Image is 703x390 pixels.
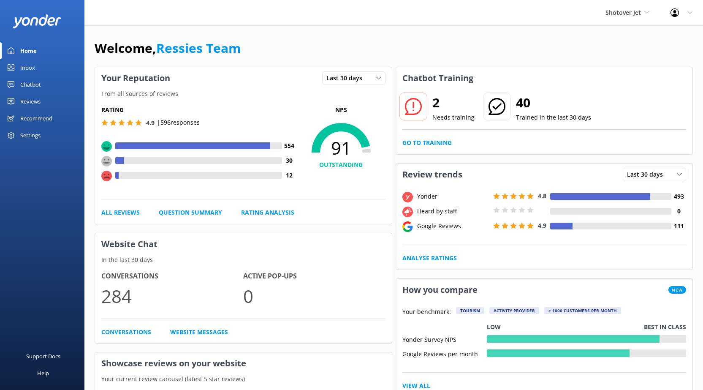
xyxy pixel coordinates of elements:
p: Your current review carousel (latest 5 star reviews) [95,374,392,384]
h4: 111 [671,221,686,231]
div: Heard by staff [415,207,491,216]
h3: Website Chat [95,233,392,255]
div: Reviews [20,93,41,110]
h3: How you compare [396,279,484,301]
h1: Welcome, [95,38,241,58]
p: NPS [297,105,385,115]
p: Best in class [644,322,686,332]
span: Shotover Jet [605,8,641,16]
div: Yonder Survey NPS [402,335,487,343]
a: Rating Analysis [241,208,294,217]
span: 91 [297,137,385,158]
h3: Showcase reviews on your website [95,352,392,374]
a: Website Messages [170,327,228,337]
h3: Chatbot Training [396,67,480,89]
a: Analyse Ratings [402,254,457,263]
div: Yonder [415,192,491,201]
span: Last 30 days [326,74,367,83]
h4: 0 [671,207,686,216]
p: 284 [101,282,243,310]
p: In the last 30 days [95,255,392,265]
a: Ressies Team [156,39,241,57]
div: Home [20,42,37,59]
div: Inbox [20,59,35,76]
h3: Your Reputation [95,67,176,89]
h4: 30 [282,156,297,165]
div: Activity Provider [489,307,539,314]
h4: OUTSTANDING [297,160,385,169]
div: > 1000 customers per month [544,307,621,314]
span: Last 30 days [627,170,668,179]
h2: 40 [516,93,591,113]
p: Needs training [432,113,475,122]
span: 4.8 [538,192,546,200]
div: Support Docs [26,348,60,365]
div: Chatbot [20,76,41,93]
p: | 596 responses [157,118,200,127]
h5: Rating [101,105,297,115]
h2: 2 [432,93,475,113]
span: 4.9 [146,119,155,127]
div: Settings [20,127,41,144]
a: Go to Training [402,138,452,147]
div: Recommend [20,110,52,127]
div: Google Reviews [415,221,491,231]
h4: Active Pop-ups [243,271,385,282]
p: Low [487,322,501,332]
div: Google Reviews per month [402,349,487,357]
h4: 12 [282,171,297,180]
p: Your benchmark: [402,307,451,317]
img: yonder-white-logo.png [13,14,61,28]
span: New [668,286,686,294]
a: All Reviews [101,208,140,217]
p: 0 [243,282,385,310]
div: Tourism [456,307,484,314]
h3: Review trends [396,164,469,185]
a: Conversations [101,327,151,337]
span: 4.9 [538,221,546,229]
h4: Conversations [101,271,243,282]
p: Trained in the last 30 days [516,113,591,122]
div: Help [37,365,49,382]
a: Question Summary [159,208,222,217]
h4: 554 [282,141,297,150]
h4: 493 [671,192,686,201]
p: From all sources of reviews [95,89,392,98]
